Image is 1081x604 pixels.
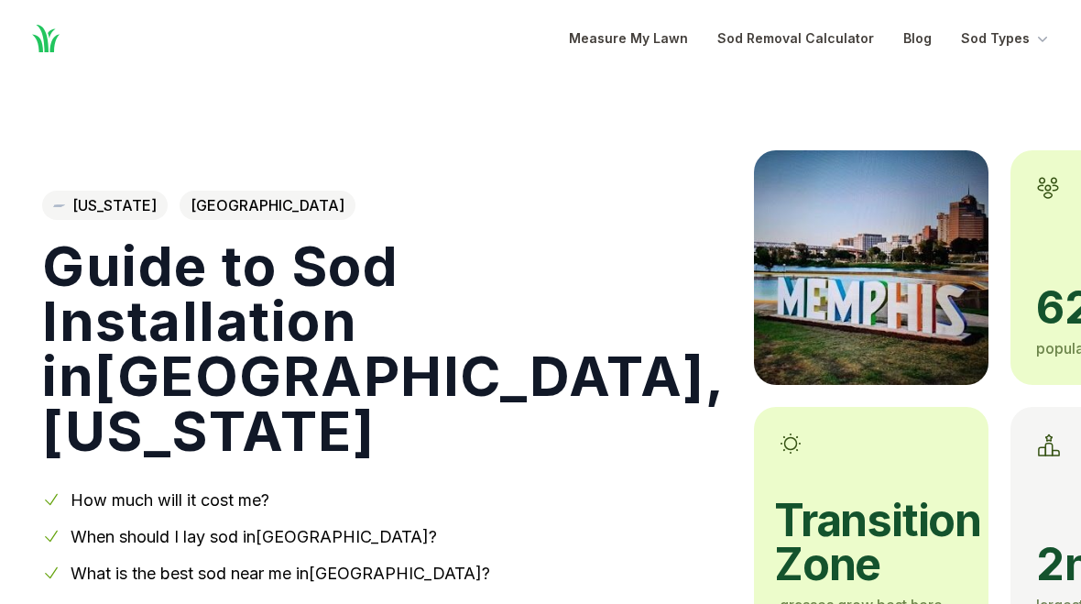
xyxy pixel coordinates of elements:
[53,204,65,207] img: Tennessee state outline
[717,27,874,49] a: Sod Removal Calculator
[71,564,490,583] a: What is the best sod near me in[GEOGRAPHIC_DATA]?
[961,27,1052,49] button: Sod Types
[569,27,688,49] a: Measure My Lawn
[903,27,932,49] a: Blog
[42,238,725,458] h1: Guide to Sod Installation in [GEOGRAPHIC_DATA] , [US_STATE]
[180,191,355,220] span: [GEOGRAPHIC_DATA]
[71,490,269,510] a: How much will it cost me?
[42,191,168,220] a: [US_STATE]
[754,150,988,385] img: A picture of Memphis
[71,527,437,546] a: When should I lay sod in[GEOGRAPHIC_DATA]?
[774,499,963,587] span: transition zone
